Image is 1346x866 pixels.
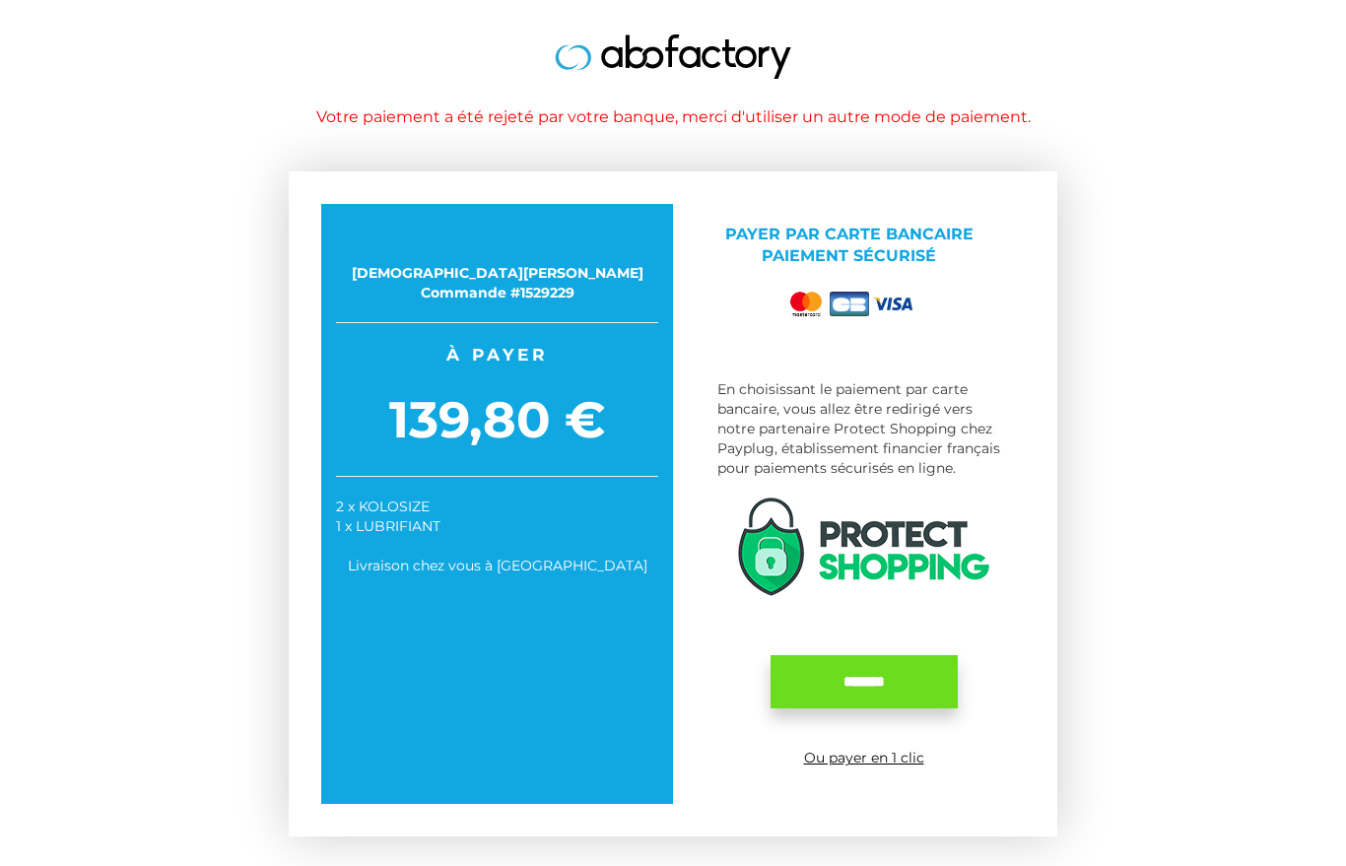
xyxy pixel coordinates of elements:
[873,298,912,310] img: visa.png
[688,224,1010,269] p: Payer par Carte bancaire
[336,343,658,366] span: À payer
[738,498,989,596] img: protectshopping.png
[830,292,869,316] img: cb.png
[555,34,791,79] img: logo.jpg
[804,749,924,766] a: Ou payer en 1 clic
[786,288,826,320] img: mastercard.png
[336,263,658,283] div: [DEMOGRAPHIC_DATA][PERSON_NAME]
[336,283,658,302] div: Commande #1529229
[336,556,658,575] div: Livraison chez vous à [GEOGRAPHIC_DATA]
[762,246,936,265] span: Paiement sécurisé
[717,379,1010,478] div: En choisissant le paiement par carte bancaire, vous allez être redirigé vers notre partenaire Pro...
[336,384,658,456] span: 139,80 €
[336,497,658,536] div: 2 x KOLOSIZE 1 x LUBRIFIANT
[111,108,1235,126] h1: Votre paiement a été rejeté par votre banque, merci d'utiliser un autre mode de paiement.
